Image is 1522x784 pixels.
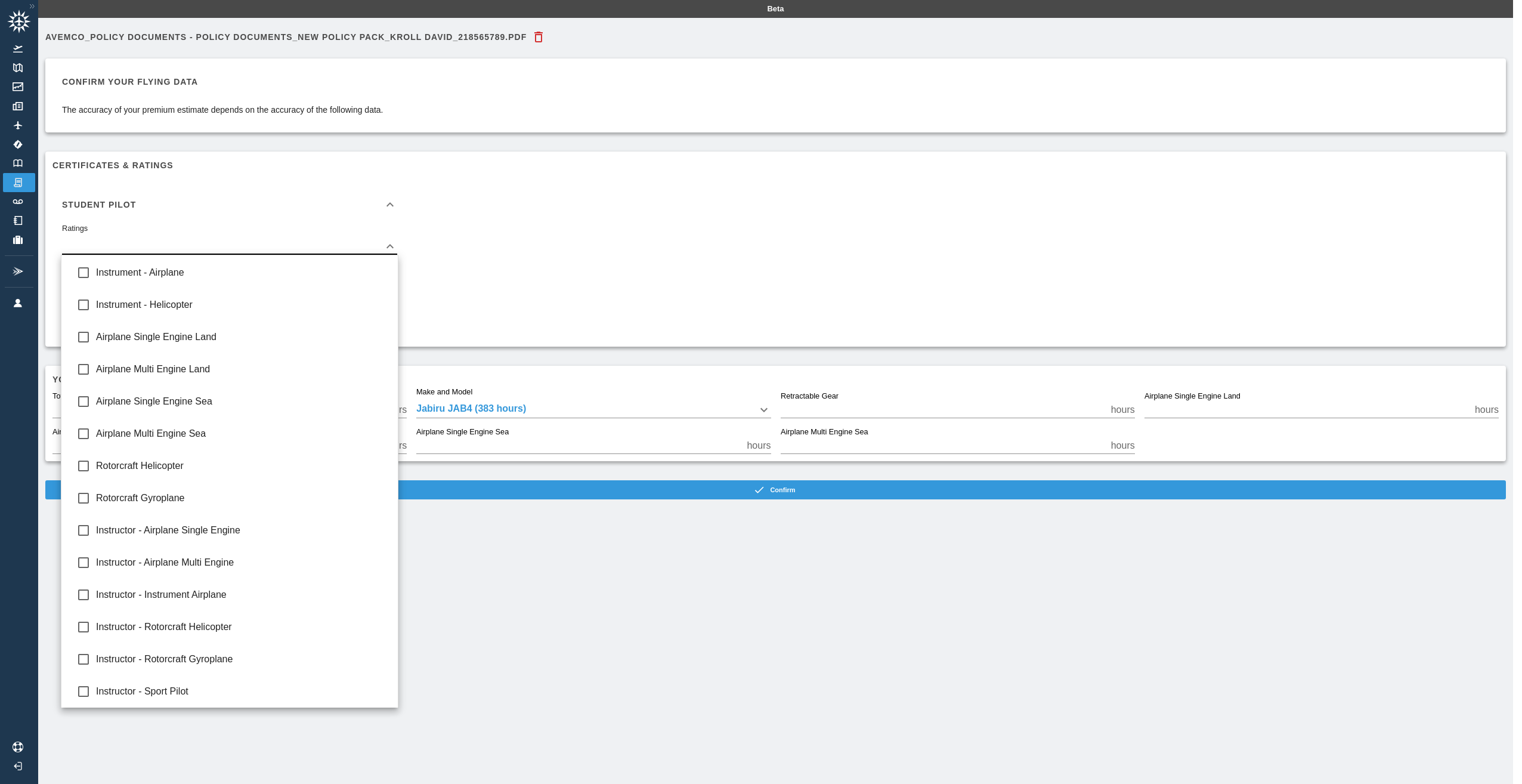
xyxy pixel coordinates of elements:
span: Instructor - Sport Pilot [96,684,388,699]
span: Instructor - Airplane Single Engine [96,523,388,538]
span: Instructor - Instrument Airplane [96,588,388,602]
span: Airplane Multi Engine Land [96,362,388,376]
span: Airplane Single Engine Land [96,330,388,344]
span: Airplane Multi Engine Sea [96,427,388,441]
span: Rotorcraft Gyroplane [96,491,388,505]
span: Instructor - Rotorcraft Gyroplane [96,652,388,666]
span: Rotorcraft Helicopter [96,459,388,473]
span: Instructor - Rotorcraft Helicopter [96,620,388,634]
span: Instrument - Airplane [96,266,388,280]
span: Airplane Single Engine Sea [96,394,388,409]
span: Instrument - Helicopter [96,298,388,312]
span: Instructor - Airplane Multi Engine [96,555,388,570]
